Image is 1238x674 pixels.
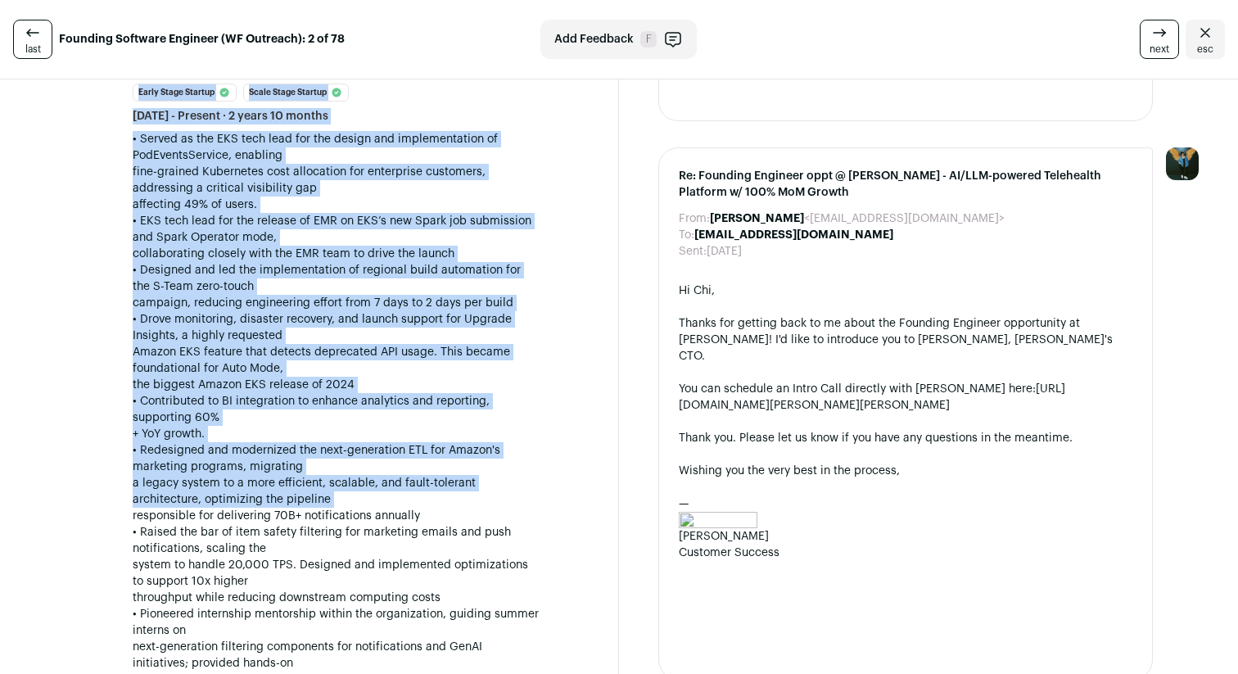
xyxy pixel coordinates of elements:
[13,20,52,59] a: last
[679,243,707,260] dt: Sent:
[679,528,1132,545] div: [PERSON_NAME]
[25,43,41,56] span: last
[133,442,540,524] p: • Redesigned and modernized the next-generation ETL for Amazon's marketing programs, migrating a ...
[679,210,710,227] dt: From:
[1140,20,1179,59] a: next
[133,84,237,102] li: Early Stage Startup
[707,243,742,260] dd: [DATE]
[679,227,694,243] dt: To:
[554,31,634,47] span: Add Feedback
[694,229,893,241] b: [EMAIL_ADDRESS][DOMAIN_NAME]
[1166,147,1199,180] img: 12031951-medium_jpg
[133,108,328,124] span: [DATE] - Present · 2 years 10 months
[679,495,1132,512] div: —
[133,213,540,262] p: • EKS tech lead for the release of EMR on EKS’s new Spark job submission and Spark Operator mode,...
[640,31,657,47] span: F
[243,84,349,102] li: Scale Stage Startup
[679,430,1132,446] div: Thank you. Please let us know if you have any questions in the meantime.
[1186,20,1225,59] a: Close
[1197,43,1213,56] span: esc
[59,31,345,47] strong: Founding Software Engineer (WF Outreach): 2 of 78
[133,524,540,606] p: • Raised the bar of item safety filtering for marketing emails and push notifications, scaling th...
[679,315,1132,364] div: Thanks for getting back to me about the Founding Engineer opportunity at [PERSON_NAME]! I'd like ...
[710,213,804,224] b: [PERSON_NAME]
[133,262,540,311] p: • Designed and led the implementation of regional build automation for the S-Team zero-touch camp...
[133,393,540,442] p: • Contributed to BI integration to enhance analytics and reporting, supporting 60% + YoY growth.
[1150,43,1169,56] span: next
[710,210,1005,227] dd: <[EMAIL_ADDRESS][DOMAIN_NAME]>
[133,131,540,213] p: • Served as the EKS tech lead for the design and implementation of PodEventsService, enabling fin...
[540,20,697,59] button: Add Feedback F
[679,512,757,528] img: AD_4nXfN_Wdbo-9dN62kpSIH8EszFLdSX9Ee2SmTdSe9uclOz2fvlvqi_K2NFv-j8qjgcrqPyhWTkoaG637ThTiP2dTyvP11O...
[679,381,1132,414] div: You can schedule an Intro Call directly with [PERSON_NAME] here:
[133,311,540,393] p: • Drove monitoring, disaster recovery, and launch support for Upgrade Insights, a highly requeste...
[679,463,1132,479] div: Wishing you the very best in the process,
[679,545,1132,561] div: Customer Success
[679,283,1132,299] div: Hi Chi,
[679,168,1132,201] span: Re: Founding Engineer oppt @ [PERSON_NAME] - AI/LLM-powered Telehealth Platform w/ 100% MoM Growth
